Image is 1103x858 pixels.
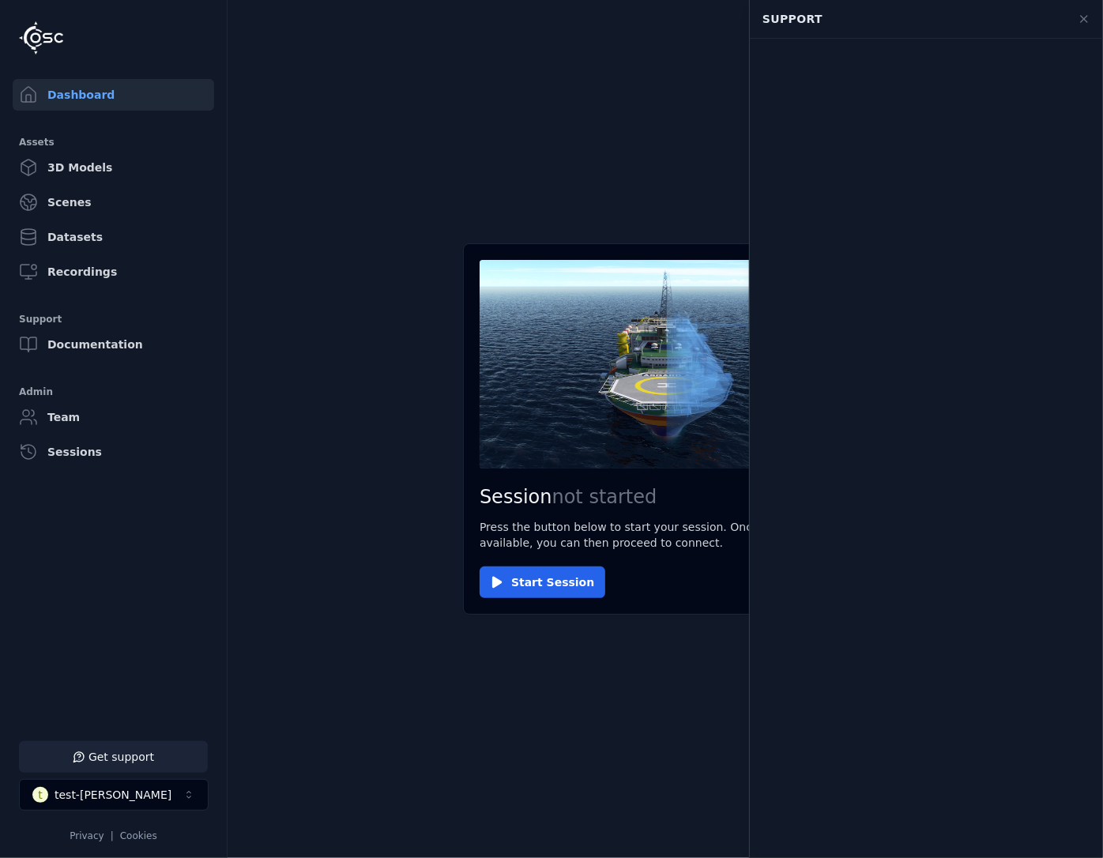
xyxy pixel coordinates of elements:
button: Select a workspace [19,779,209,811]
a: Privacy [70,830,104,841]
button: Start Session [480,566,605,598]
span: | [111,830,114,841]
h2: Session [480,484,851,510]
a: Cookies [120,830,157,841]
div: Chat Widget [750,39,1103,846]
span: not started [552,486,657,508]
p: Press the button below to start your session. Once your session is available, you can then procee... [480,519,851,551]
div: Support [753,4,1068,34]
div: t [32,787,48,803]
div: test-[PERSON_NAME] [55,787,171,803]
